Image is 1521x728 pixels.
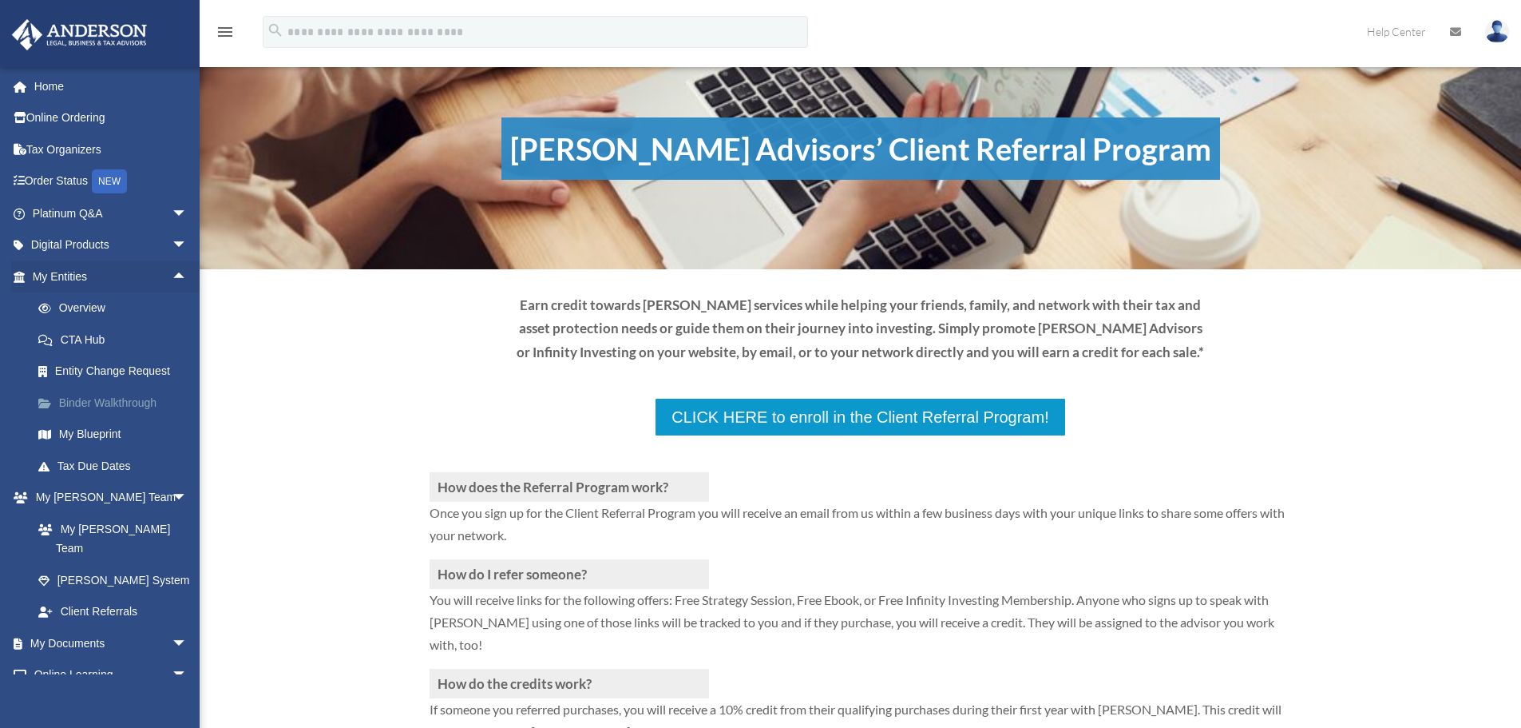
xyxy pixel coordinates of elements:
[654,397,1066,437] a: CLICK HERE to enroll in the Client Referral Program!
[22,564,212,596] a: [PERSON_NAME] System
[516,293,1206,364] p: Earn credit towards [PERSON_NAME] services while helping your friends, family, and network with t...
[430,589,1292,669] p: You will receive links for the following offers: Free Strategy Session, Free Ebook, or Free Infin...
[11,102,212,134] a: Online Ordering
[11,261,212,292] a: My Entitiesarrow_drop_up
[172,482,204,515] span: arrow_drop_down
[22,387,212,419] a: Binder Walkthrough
[22,356,212,388] a: Entity Change Request
[267,22,284,39] i: search
[22,450,212,482] a: Tax Due Dates
[501,117,1220,180] h1: [PERSON_NAME] Advisors’ Client Referral Program
[11,627,212,659] a: My Documentsarrow_drop_down
[172,229,204,262] span: arrow_drop_down
[430,472,709,502] h3: How does the Referral Program work?
[11,165,212,198] a: Order StatusNEW
[11,659,212,691] a: Online Learningarrow_drop_down
[1485,20,1509,43] img: User Pic
[430,669,709,698] h3: How do the credits work?
[216,28,235,42] a: menu
[92,169,127,193] div: NEW
[22,292,212,324] a: Overview
[22,419,212,451] a: My Blueprint
[216,22,235,42] i: menu
[11,197,212,229] a: Platinum Q&Aarrow_drop_down
[22,324,212,356] a: CTA Hub
[11,70,212,102] a: Home
[11,482,212,514] a: My [PERSON_NAME] Teamarrow_drop_down
[7,19,152,50] img: Anderson Advisors Platinum Portal
[430,502,1292,559] p: Once you sign up for the Client Referral Program you will receive an email from us within a few b...
[11,229,212,261] a: Digital Productsarrow_drop_down
[172,261,204,293] span: arrow_drop_up
[11,133,212,165] a: Tax Organizers
[430,559,709,589] h3: How do I refer someone?
[172,197,204,230] span: arrow_drop_down
[172,659,204,692] span: arrow_drop_down
[22,513,212,564] a: My [PERSON_NAME] Team
[22,596,204,628] a: Client Referrals
[172,627,204,660] span: arrow_drop_down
